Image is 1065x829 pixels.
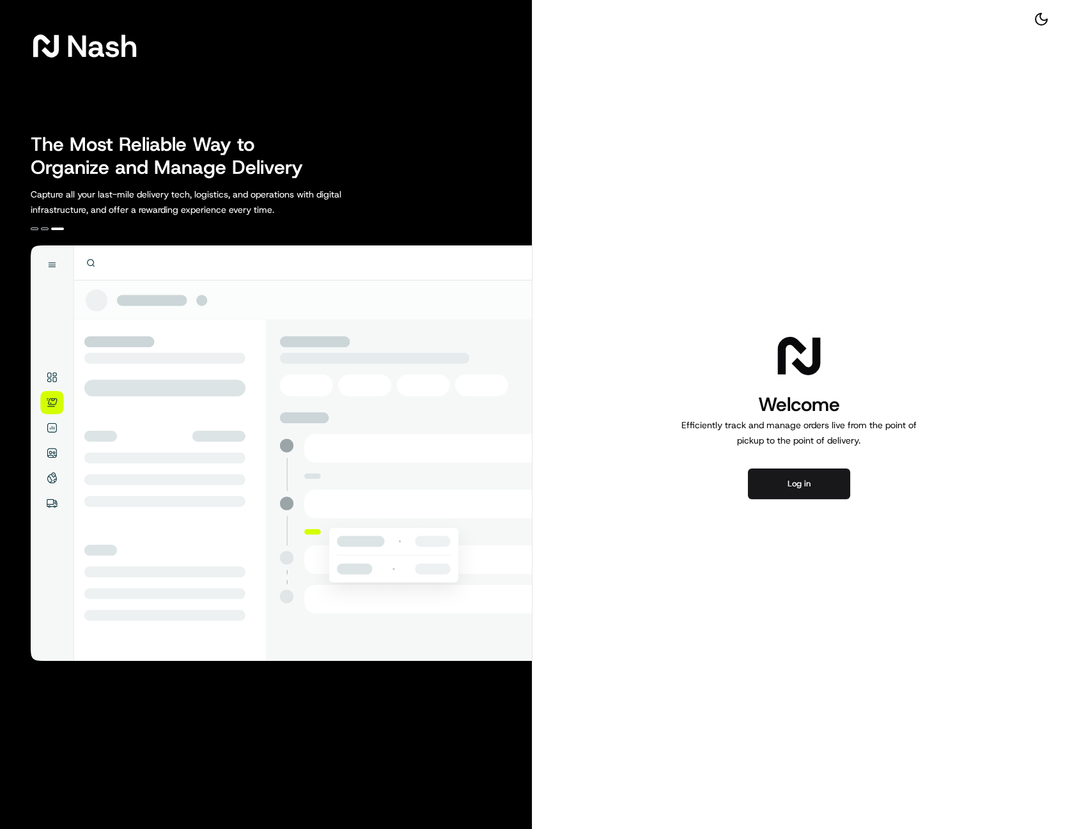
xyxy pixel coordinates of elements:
button: Log in [748,469,850,499]
p: Capture all your last-mile delivery tech, logistics, and operations with digital infrastructure, ... [31,187,399,217]
span: Nash [66,33,137,59]
h2: The Most Reliable Way to Organize and Manage Delivery [31,133,317,179]
img: illustration [31,245,532,661]
h1: Welcome [676,392,922,417]
p: Efficiently track and manage orders live from the point of pickup to the point of delivery. [676,417,922,448]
